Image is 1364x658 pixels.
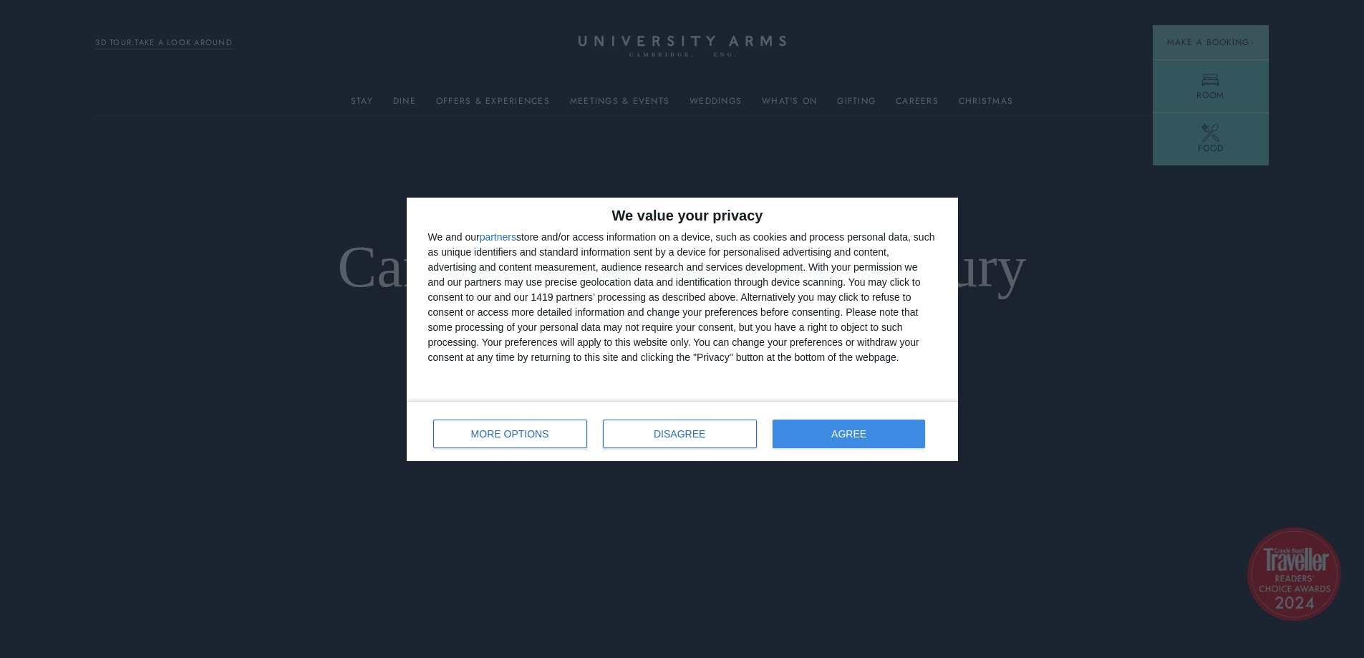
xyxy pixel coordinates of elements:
[773,420,926,448] button: AGREE
[433,420,587,448] button: MORE OPTIONS
[407,198,958,461] div: qc-cmp2-ui
[654,429,705,439] span: DISAGREE
[480,232,516,242] button: partners
[603,420,757,448] button: DISAGREE
[831,429,866,439] span: AGREE
[471,429,549,439] span: MORE OPTIONS
[428,208,937,223] h2: We value your privacy
[428,230,937,365] div: We and our store and/or access information on a device, such as cookies and process personal data...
